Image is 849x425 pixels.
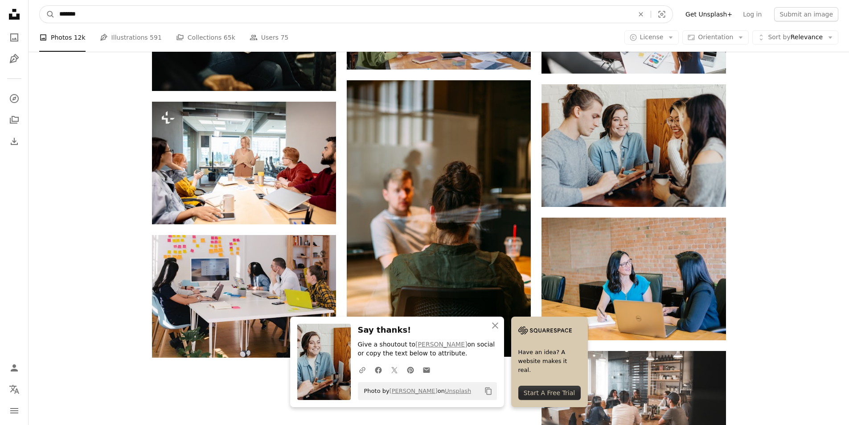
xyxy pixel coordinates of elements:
[176,23,235,52] a: Collections 65k
[418,361,435,379] a: Share over email
[5,50,23,68] a: Illustrations
[5,380,23,398] button: Language
[360,384,472,398] span: Photo by on
[541,84,726,207] img: A group of friends at a coffee shop
[100,23,162,52] a: Illustrations 591
[541,399,726,407] a: people sitting on chair
[738,7,767,21] a: Log in
[152,159,336,167] a: Mature blond woman in casualwear standing by table in front of her young intercultural colleagues...
[347,215,531,223] a: person sitting in a chair in front of a man
[774,7,838,21] button: Submit an image
[5,111,23,129] a: Collections
[415,341,467,348] a: [PERSON_NAME]
[152,102,336,224] img: Mature blond woman in casualwear standing by table in front of her young intercultural colleagues...
[358,340,497,358] p: Give a shoutout to on social or copy the text below to attribute.
[358,324,497,337] h3: Say thanks!
[152,235,336,358] img: five person by table watching turned on white iMac
[5,132,23,150] a: Download History
[624,30,679,45] button: License
[5,402,23,420] button: Menu
[541,275,726,283] a: woman in teal t-shirt sitting beside woman in suit jacket
[518,386,581,400] div: Start A Free Trial
[150,33,162,42] span: 591
[541,141,726,149] a: A group of friends at a coffee shop
[752,30,838,45] button: Sort byRelevance
[5,5,23,25] a: Home — Unsplash
[518,324,572,337] img: file-1705255347840-230a6ab5bca9image
[768,33,790,41] span: Sort by
[347,80,531,357] img: person sitting in a chair in front of a man
[39,5,673,23] form: Find visuals sitewide
[5,359,23,377] a: Log in / Sign up
[250,23,289,52] a: Users 75
[5,29,23,46] a: Photos
[5,90,23,107] a: Explore
[682,30,749,45] button: Orientation
[40,6,55,23] button: Search Unsplash
[390,388,438,394] a: [PERSON_NAME]
[224,33,235,42] span: 65k
[631,6,651,23] button: Clear
[541,218,726,340] img: woman in teal t-shirt sitting beside woman in suit jacket
[680,7,738,21] a: Get Unsplash+
[640,33,664,41] span: License
[481,384,496,399] button: Copy to clipboard
[370,361,386,379] a: Share on Facebook
[511,317,588,407] a: Have an idea? A website makes it real.Start A Free Trial
[402,361,418,379] a: Share on Pinterest
[518,348,581,375] span: Have an idea? A website makes it real.
[651,6,673,23] button: Visual search
[768,33,823,42] span: Relevance
[386,361,402,379] a: Share on Twitter
[698,33,733,41] span: Orientation
[152,292,336,300] a: five person by table watching turned on white iMac
[445,388,471,394] a: Unsplash
[280,33,288,42] span: 75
